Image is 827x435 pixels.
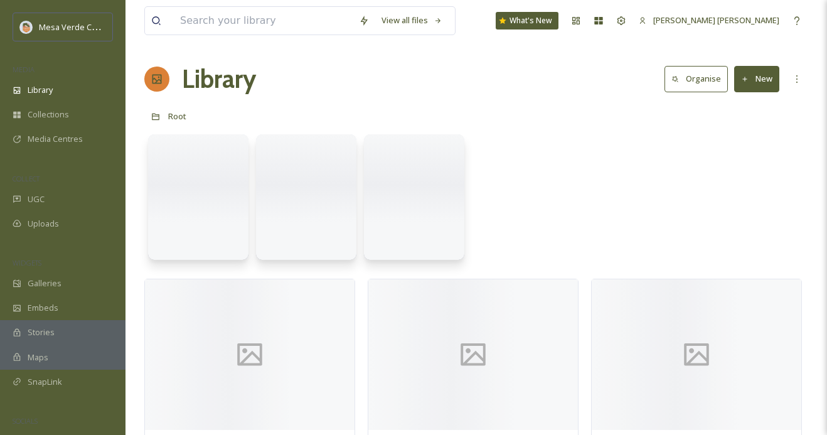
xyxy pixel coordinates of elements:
[28,133,83,145] span: Media Centres
[28,277,61,289] span: Galleries
[28,326,55,338] span: Stories
[28,193,45,205] span: UGC
[13,174,40,183] span: COLLECT
[28,218,59,230] span: Uploads
[496,12,558,30] a: What's New
[734,66,779,92] button: New
[664,66,728,92] button: Organise
[39,21,116,33] span: Mesa Verde Country
[20,21,33,33] img: MVC%20SnapSea%20logo%20%281%29.png
[664,66,734,92] a: Organise
[653,14,779,26] span: [PERSON_NAME] [PERSON_NAME]
[375,8,449,33] a: View all files
[13,416,38,426] span: SOCIALS
[28,109,69,121] span: Collections
[174,7,353,35] input: Search your library
[28,302,58,314] span: Embeds
[13,258,41,267] span: WIDGETS
[168,110,186,122] span: Root
[13,65,35,74] span: MEDIA
[28,84,53,96] span: Library
[168,109,186,124] a: Root
[632,8,786,33] a: [PERSON_NAME] [PERSON_NAME]
[182,60,256,98] a: Library
[28,376,62,388] span: SnapLink
[28,352,48,363] span: Maps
